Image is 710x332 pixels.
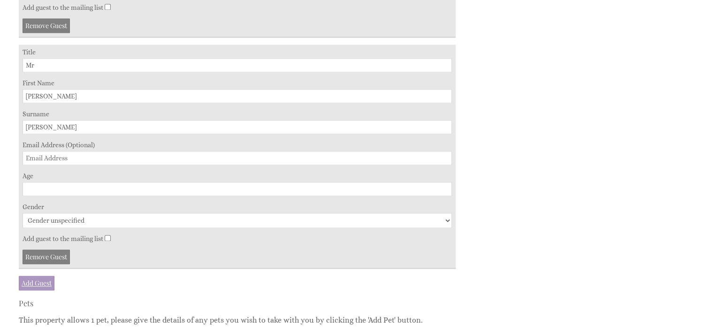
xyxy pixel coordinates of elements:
a: Remove Guest [23,249,70,264]
label: First Name [23,79,452,87]
p: This property allows 1 pet, please give the details of any pets you wish to take with you by clic... [19,316,456,324]
label: Gender [23,203,452,211]
input: Email Address [23,151,452,165]
h3: Pets [19,298,456,308]
input: Surname [23,120,452,134]
label: Surname [23,110,452,118]
input: Title [23,58,452,72]
label: Add guest to the mailing list [23,235,103,242]
a: Remove Guest [23,18,70,33]
label: Age [23,172,452,180]
label: Email Address (Optional) [23,141,452,149]
label: Add guest to the mailing list [23,4,103,11]
a: Add Guest [19,276,54,290]
input: Forename [23,89,452,103]
label: Title [23,48,452,56]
